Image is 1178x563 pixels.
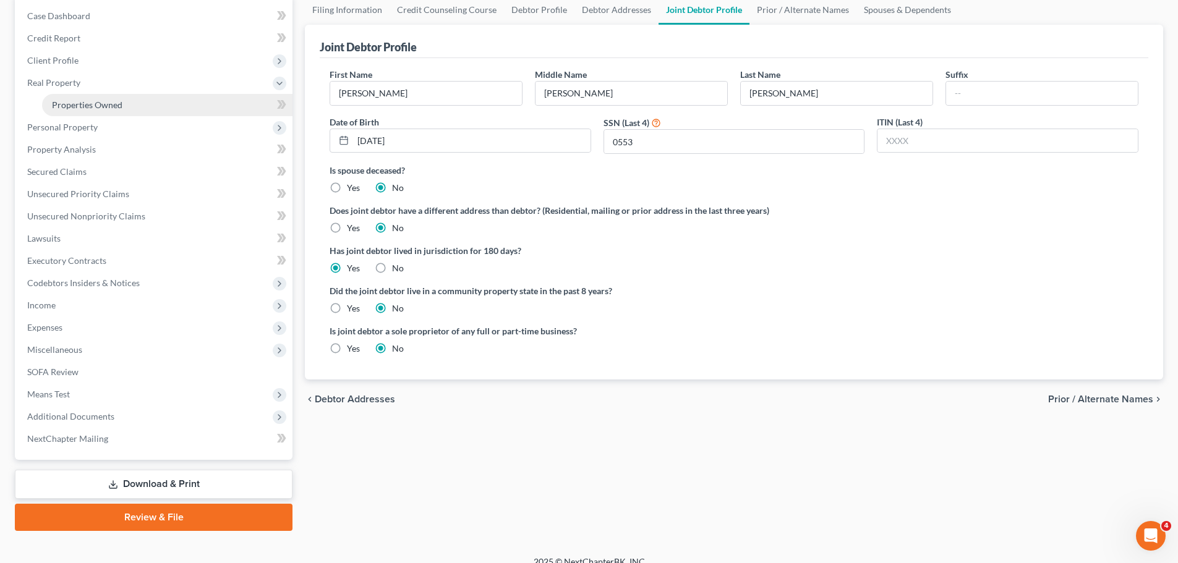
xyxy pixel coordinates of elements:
[17,250,292,272] a: Executory Contracts
[1161,521,1171,531] span: 4
[305,394,315,404] i: chevron_left
[1048,394,1163,404] button: Prior / Alternate Names chevron_right
[27,166,87,177] span: Secured Claims
[330,204,1138,217] label: Does joint debtor have a different address than debtor? (Residential, mailing or prior address in...
[330,244,1138,257] label: Has joint debtor lived in jurisdiction for 180 days?
[52,99,122,110] span: Properties Owned
[17,161,292,183] a: Secured Claims
[27,322,62,332] span: Expenses
[330,82,522,105] input: --
[27,255,106,266] span: Executory Contracts
[877,116,923,129] label: ITIN (Last 4)
[347,222,360,234] label: Yes
[315,394,395,404] span: Debtor Addresses
[27,33,80,43] span: Credit Report
[27,411,114,421] span: Additional Documents
[27,233,61,243] span: Lawsuits
[330,284,1138,297] label: Did the joint debtor live in a community property state in the past 8 years?
[320,40,417,54] div: Joint Debtor Profile
[1153,394,1163,404] i: chevron_right
[27,277,140,288] span: Codebtors Insiders & Notices
[392,302,404,315] label: No
[330,164,1138,177] label: Is spouse deceased?
[27,433,108,444] span: NextChapter Mailing
[536,82,727,105] input: M.I
[27,55,79,66] span: Client Profile
[604,130,864,153] input: XXXX
[392,262,404,274] label: No
[347,182,360,194] label: Yes
[17,428,292,450] a: NextChapter Mailing
[27,11,90,21] span: Case Dashboard
[604,116,649,129] label: SSN (Last 4)
[17,5,292,27] a: Case Dashboard
[305,394,395,404] button: chevron_left Debtor Addresses
[330,116,379,129] label: Date of Birth
[27,211,145,221] span: Unsecured Nonpriority Claims
[27,77,80,88] span: Real Property
[347,342,360,355] label: Yes
[42,94,292,116] a: Properties Owned
[392,222,404,234] label: No
[27,144,96,155] span: Property Analysis
[392,342,404,355] label: No
[27,300,56,310] span: Income
[741,82,933,105] input: --
[740,68,780,81] label: Last Name
[27,188,129,199] span: Unsecured Priority Claims
[945,68,968,81] label: Suffix
[17,138,292,161] a: Property Analysis
[392,182,404,194] label: No
[17,361,292,383] a: SOFA Review
[27,366,79,377] span: SOFA Review
[1048,394,1153,404] span: Prior / Alternate Names
[330,68,372,81] label: First Name
[877,129,1138,153] input: XXXX
[15,504,292,531] a: Review & File
[1136,521,1166,551] iframe: Intercom live chat
[946,82,1138,105] input: --
[347,302,360,315] label: Yes
[15,470,292,499] a: Download & Print
[330,324,728,337] label: Is joint debtor a sole proprietor of any full or part-time business?
[17,227,292,250] a: Lawsuits
[17,183,292,205] a: Unsecured Priority Claims
[27,122,98,132] span: Personal Property
[535,68,587,81] label: Middle Name
[353,129,591,153] input: MM/DD/YYYY
[17,27,292,49] a: Credit Report
[27,344,82,355] span: Miscellaneous
[17,205,292,227] a: Unsecured Nonpriority Claims
[27,389,70,399] span: Means Test
[347,262,360,274] label: Yes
